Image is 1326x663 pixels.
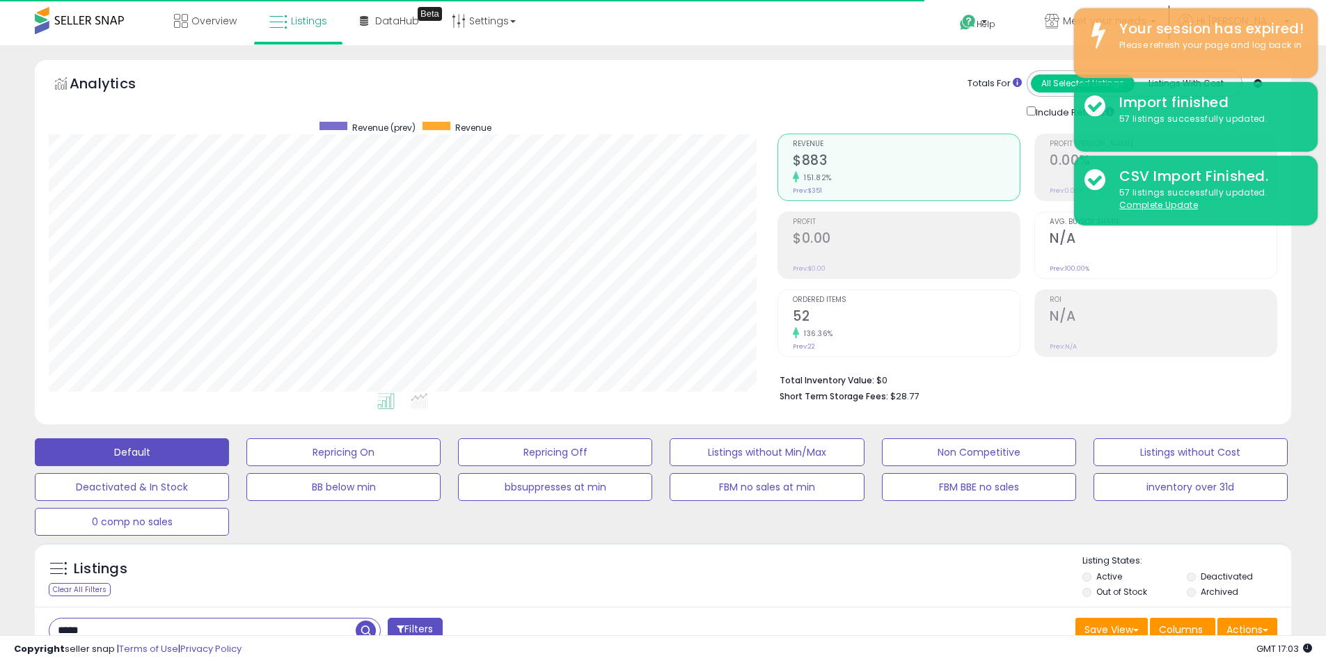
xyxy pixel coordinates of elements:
[35,473,229,501] button: Deactivated & In Stock
[1094,473,1288,501] button: inventory over 31d
[1050,308,1277,327] h2: N/A
[1075,618,1148,641] button: Save View
[1256,642,1312,655] span: 2025-09-10 17:03 GMT
[793,264,826,273] small: Prev: $0.00
[780,371,1267,388] li: $0
[793,342,815,351] small: Prev: 22
[1082,554,1291,568] p: Listing States:
[882,473,1076,501] button: FBM BBE no sales
[1201,570,1253,582] label: Deactivated
[246,438,441,466] button: Repricing On
[1217,618,1277,641] button: Actions
[793,152,1020,171] h2: $883
[949,3,1023,45] a: Help
[793,230,1020,249] h2: $0.00
[977,18,995,30] span: Help
[1050,264,1089,273] small: Prev: 100.00%
[1050,186,1083,195] small: Prev: 0.00%
[1109,113,1307,126] div: 57 listings successfully updated.
[793,296,1020,304] span: Ordered Items
[14,642,65,655] strong: Copyright
[1050,230,1277,249] h2: N/A
[670,438,864,466] button: Listings without Min/Max
[1096,586,1147,598] label: Out of Stock
[1031,74,1135,93] button: All Selected Listings
[455,122,491,134] span: Revenue
[1201,586,1238,598] label: Archived
[74,559,127,579] h5: Listings
[119,642,178,655] a: Terms of Use
[458,438,652,466] button: Repricing Off
[799,173,832,183] small: 151.82%
[291,14,327,28] span: Listings
[780,390,888,402] b: Short Term Storage Fees:
[1016,104,1131,120] div: Include Returns
[882,438,1076,466] button: Non Competitive
[1050,141,1277,148] span: Profit [PERSON_NAME]
[793,141,1020,148] span: Revenue
[968,77,1022,90] div: Totals For
[49,583,111,596] div: Clear All Filters
[1109,39,1307,52] div: Please refresh your page and log back in
[1150,618,1215,641] button: Columns
[1159,623,1203,637] span: Columns
[180,642,242,655] a: Privacy Policy
[1050,152,1277,171] h2: 0.00%
[890,390,919,403] span: $28.77
[458,473,652,501] button: bbsuppresses at min
[670,473,864,501] button: FBM no sales at min
[793,218,1020,226] span: Profit
[1050,296,1277,304] span: ROI
[793,308,1020,327] h2: 52
[246,473,441,501] button: BB below min
[959,14,977,31] i: Get Help
[780,374,874,386] b: Total Inventory Value:
[1109,19,1307,39] div: Your session has expired!
[375,14,419,28] span: DataHub
[418,7,442,21] div: Tooltip anchor
[388,618,442,642] button: Filters
[191,14,237,28] span: Overview
[1096,570,1122,582] label: Active
[35,508,229,536] button: 0 comp no sales
[793,186,822,195] small: Prev: $351
[35,438,229,466] button: Default
[14,643,242,656] div: seller snap | |
[1094,438,1288,466] button: Listings without Cost
[352,122,416,134] span: Revenue (prev)
[70,74,163,97] h5: Analytics
[1109,186,1307,212] div: 57 listings successfully updated.
[1063,14,1146,28] span: Meet your needs
[1119,199,1198,211] u: Complete Update
[799,328,833,339] small: 136.36%
[1109,93,1307,113] div: Import finished
[1050,218,1277,226] span: Avg. Buybox Share
[1109,166,1307,186] div: CSV Import Finished.
[1050,342,1077,351] small: Prev: N/A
